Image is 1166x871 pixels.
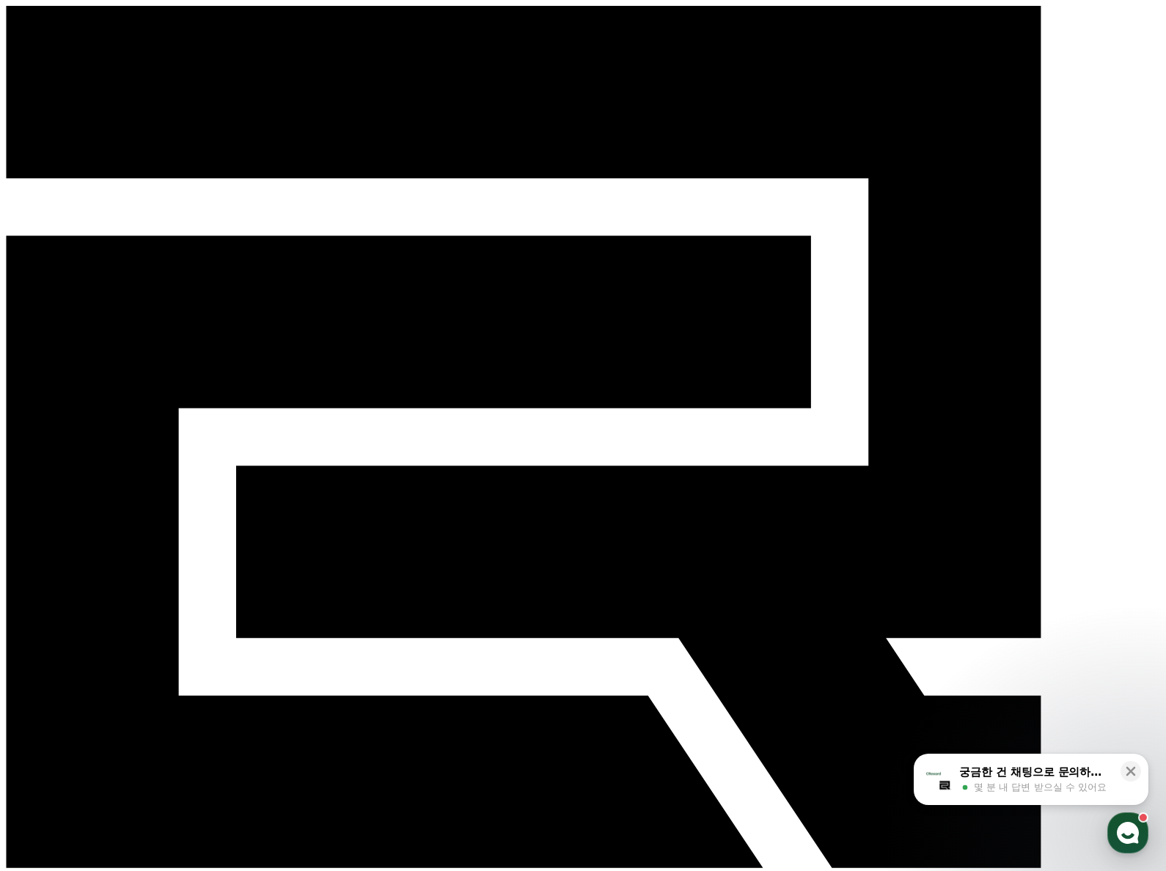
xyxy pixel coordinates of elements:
a: 대화 [97,465,189,501]
span: 설정 [227,487,244,499]
span: 홈 [46,487,55,499]
a: 설정 [189,465,282,501]
span: 대화 [134,488,152,499]
a: 홈 [4,465,97,501]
